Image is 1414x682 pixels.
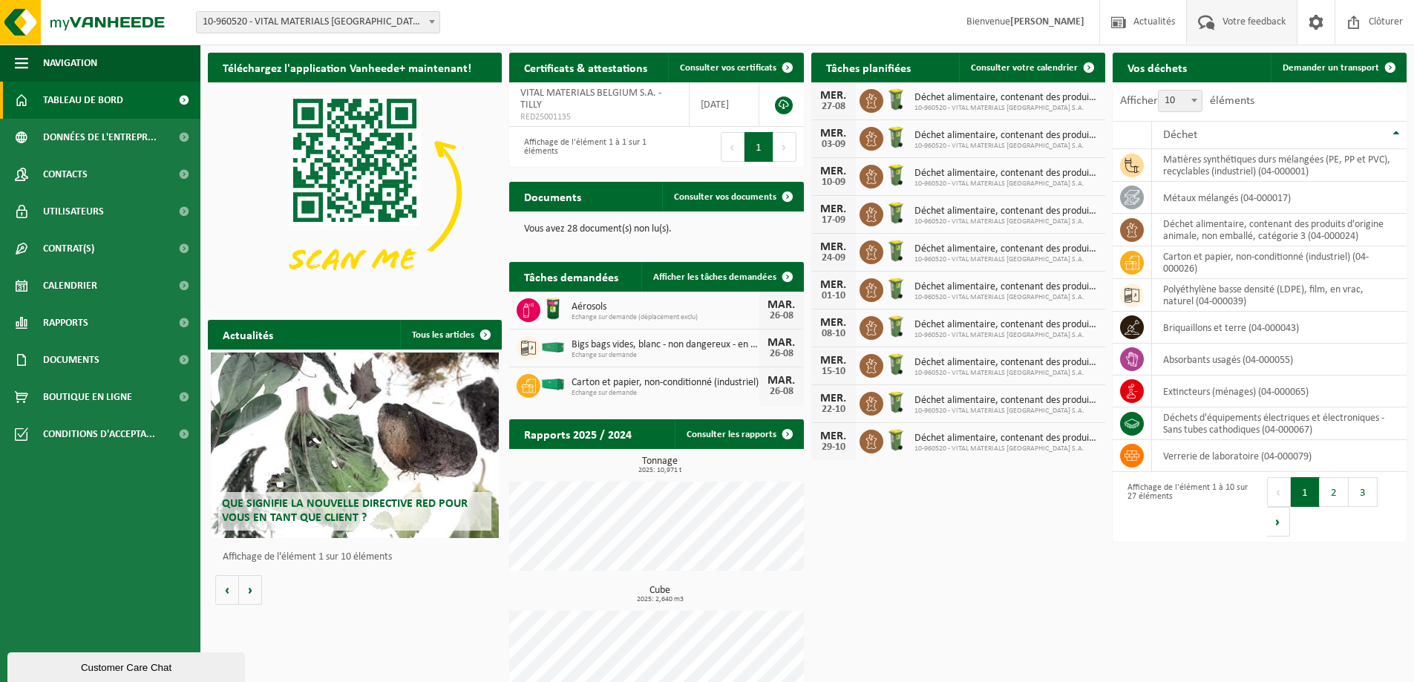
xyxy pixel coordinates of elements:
[1152,376,1407,407] td: extincteurs (ménages) (04-000065)
[509,262,633,291] h2: Tâches demandées
[819,404,848,415] div: 22-10
[819,329,848,339] div: 08-10
[914,395,1098,407] span: Déchet alimentaire, contenant des produits d'origine animale, non emballé, catég...
[971,63,1078,73] span: Consulter votre calendrier
[883,200,909,226] img: WB-0140-HPE-GN-50
[1120,476,1252,538] div: Affichage de l'élément 1 à 10 sur 27 éléments
[43,267,97,304] span: Calendrier
[1271,53,1405,82] a: Demander un transport
[43,45,97,82] span: Navigation
[883,87,909,112] img: WB-0140-HPE-GN-50
[819,367,848,377] div: 15-10
[819,317,848,329] div: MER.
[400,320,500,350] a: Tous les articles
[819,355,848,367] div: MER.
[208,320,288,349] h2: Actualités
[883,427,909,453] img: WB-0140-HPE-GN-50
[572,339,759,351] span: Bigs bags vides, blanc - non dangereux - en vrac
[1163,129,1197,141] span: Déchet
[883,352,909,377] img: WB-0140-HPE-GN-50
[819,291,848,301] div: 01-10
[914,92,1098,104] span: Déchet alimentaire, contenant des produits d'origine animale, non emballé, catég...
[914,445,1098,453] span: 10-960520 - VITAL MATERIALS [GEOGRAPHIC_DATA] S.A.
[572,377,759,389] span: Carton et papier, non-conditionné (industriel)
[914,104,1098,113] span: 10-960520 - VITAL MATERIALS [GEOGRAPHIC_DATA] S.A.
[1152,312,1407,344] td: briquaillons et terre (04-000043)
[767,375,796,387] div: MAR.
[721,132,744,162] button: Previous
[517,586,803,603] h3: Cube
[674,192,776,202] span: Consulter vos documents
[883,163,909,188] img: WB-0140-HPE-GN-50
[1152,149,1407,182] td: matières synthétiques durs mélangées (PE, PP et PVC), recyclables (industriel) (04-000001)
[914,130,1098,142] span: Déchet alimentaire, contenant des produits d'origine animale, non emballé, catég...
[914,331,1098,340] span: 10-960520 - VITAL MATERIALS [GEOGRAPHIC_DATA] S.A.
[767,387,796,397] div: 26-08
[811,53,926,82] h2: Tâches planifiées
[208,82,502,303] img: Download de VHEPlus App
[914,142,1098,151] span: 10-960520 - VITAL MATERIALS [GEOGRAPHIC_DATA] S.A.
[520,88,661,111] span: VITAL MATERIALS BELGIUM S.A. - TILLY
[819,241,848,253] div: MER.
[819,102,848,112] div: 27-08
[914,281,1098,293] span: Déchet alimentaire, contenant des produits d'origine animale, non emballé, catég...
[767,349,796,359] div: 26-08
[914,293,1098,302] span: 10-960520 - VITAL MATERIALS [GEOGRAPHIC_DATA] S.A.
[641,262,802,292] a: Afficher les tâches demandées
[43,119,157,156] span: Données de l'entrepr...
[914,357,1098,369] span: Déchet alimentaire, contenant des produits d'origine animale, non emballé, catég...
[1159,91,1202,111] span: 10
[43,416,155,453] span: Conditions d'accepta...
[883,125,909,150] img: WB-0140-HPE-GN-50
[668,53,802,82] a: Consulter vos certificats
[239,575,262,605] button: Volgende
[572,313,759,322] span: Echange sur demande (déplacement exclu)
[914,243,1098,255] span: Déchet alimentaire, contenant des produits d'origine animale, non emballé, catég...
[662,182,802,212] a: Consulter vos documents
[196,11,440,33] span: 10-960520 - VITAL MATERIALS BELGIUM S.A. - TILLY
[517,596,803,603] span: 2025: 2,640 m3
[540,340,566,353] img: HK-XC-30-GN-00
[197,12,439,33] span: 10-960520 - VITAL MATERIALS BELGIUM S.A. - TILLY
[517,131,649,163] div: Affichage de l'élément 1 à 1 sur 1 éléments
[540,296,566,321] img: PB-OT-0200-MET-00-03
[914,217,1098,226] span: 10-960520 - VITAL MATERIALS [GEOGRAPHIC_DATA] S.A.
[509,419,647,448] h2: Rapports 2025 / 2024
[1113,53,1202,82] h2: Vos déchets
[819,430,848,442] div: MER.
[914,180,1098,188] span: 10-960520 - VITAL MATERIALS [GEOGRAPHIC_DATA] S.A.
[572,389,759,398] span: Echange sur demande
[1349,477,1378,507] button: 3
[914,206,1098,217] span: Déchet alimentaire, contenant des produits d'origine animale, non emballé, catég...
[1283,63,1379,73] span: Demander un transport
[43,82,123,119] span: Tableau de bord
[43,341,99,378] span: Documents
[1267,477,1291,507] button: Previous
[1152,344,1407,376] td: absorbants usagés (04-000055)
[914,407,1098,416] span: 10-960520 - VITAL MATERIALS [GEOGRAPHIC_DATA] S.A.
[1152,279,1407,312] td: polyéthylène basse densité (LDPE), film, en vrac, naturel (04-000039)
[43,156,88,193] span: Contacts
[211,353,499,538] a: Que signifie la nouvelle directive RED pour vous en tant que client ?
[819,165,848,177] div: MER.
[1152,214,1407,246] td: déchet alimentaire, contenant des produits d'origine animale, non emballé, catégorie 3 (04-000024)
[819,279,848,291] div: MER.
[773,132,796,162] button: Next
[7,649,248,682] iframe: chat widget
[819,177,848,188] div: 10-09
[1010,16,1084,27] strong: [PERSON_NAME]
[524,224,788,235] p: Vous avez 28 document(s) non lu(s).
[1152,440,1407,472] td: verrerie de laboratoire (04-000079)
[509,53,662,82] h2: Certificats & attestations
[517,456,803,474] h3: Tonnage
[222,498,468,524] span: Que signifie la nouvelle directive RED pour vous en tant que client ?
[914,319,1098,331] span: Déchet alimentaire, contenant des produits d'origine animale, non emballé, catég...
[43,378,132,416] span: Boutique en ligne
[572,301,759,313] span: Aérosols
[43,193,104,230] span: Utilisateurs
[959,53,1104,82] a: Consulter votre calendrier
[819,393,848,404] div: MER.
[767,299,796,311] div: MAR.
[819,215,848,226] div: 17-09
